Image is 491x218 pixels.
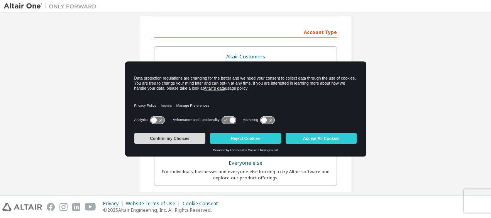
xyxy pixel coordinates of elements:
img: instagram.svg [59,203,68,211]
img: altair_logo.svg [2,203,42,211]
p: © 2025 Altair Engineering, Inc. All Rights Reserved. [103,207,222,213]
div: Everyone else [159,158,332,169]
div: Privacy [103,201,126,207]
img: linkedin.svg [72,203,80,211]
div: Altair Customers [159,51,332,62]
div: Cookie Consent [183,201,222,207]
div: For individuals, businesses and everyone else looking to try Altair software and explore our prod... [159,169,332,181]
img: facebook.svg [47,203,55,211]
img: Altair One [4,2,100,10]
div: Website Terms of Use [126,201,183,207]
div: Account Type [154,26,337,38]
img: youtube.svg [85,203,96,211]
